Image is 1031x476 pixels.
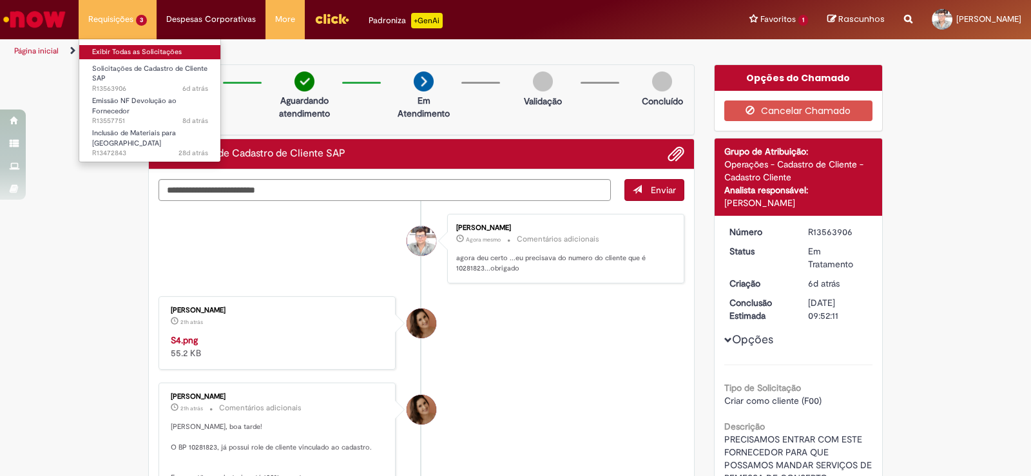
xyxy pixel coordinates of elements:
[524,95,562,108] p: Validação
[808,225,868,238] div: R13563906
[407,226,436,256] div: Marco Antonio Santana De Moraes
[171,307,385,314] div: [PERSON_NAME]
[651,184,676,196] span: Enviar
[760,13,796,26] span: Favoritos
[724,145,873,158] div: Grupo de Atribuição:
[166,13,256,26] span: Despesas Corporativas
[407,395,436,424] div: Emiliane Dias De Souza
[159,179,611,201] textarea: Digite sua mensagem aqui...
[720,225,799,238] dt: Número
[838,13,885,25] span: Rascunhos
[466,236,501,243] span: Agora mesmo
[724,158,873,184] div: Operações - Cadastro de Cliente - Cadastro Cliente
[720,296,799,322] dt: Conclusão Estimada
[724,184,873,196] div: Analista responsável:
[136,15,147,26] span: 3
[456,253,671,273] p: agora deu certo ...eu precisava do numero do cliente que é 10281823...obrigado
[808,278,840,289] span: 6d atrás
[1,6,68,32] img: ServiceNow
[720,245,799,258] dt: Status
[273,94,336,120] p: Aguardando atendimento
[92,84,208,94] span: R13563906
[724,382,801,394] b: Tipo de Solicitação
[10,39,678,63] ul: Trilhas de página
[182,116,208,126] span: 8d atrás
[720,277,799,290] dt: Criação
[369,13,443,28] div: Padroniza
[642,95,683,108] p: Concluído
[79,45,221,59] a: Exibir Todas as Solicitações
[827,14,885,26] a: Rascunhos
[219,403,302,414] small: Comentários adicionais
[724,196,873,209] div: [PERSON_NAME]
[178,148,208,158] span: 28d atrás
[182,84,208,93] time: 24/09/2025 16:10:52
[92,116,208,126] span: R13557751
[624,179,684,201] button: Enviar
[715,65,883,91] div: Opções do Chamado
[724,100,873,121] button: Cancelar Chamado
[808,278,840,289] time: 24/09/2025 16:10:51
[724,421,765,432] b: Descrição
[159,148,345,160] h2: Solicitações de Cadastro de Cliente SAP Histórico de tíquete
[407,309,436,338] div: Emiliane Dias De Souza
[14,46,59,56] a: Página inicial
[171,334,198,346] a: S4.png
[517,234,599,245] small: Comentários adicionais
[411,13,443,28] p: +GenAi
[92,148,208,158] span: R13472843
[180,405,203,412] span: 21h atrás
[88,13,133,26] span: Requisições
[171,393,385,401] div: [PERSON_NAME]
[180,318,203,326] time: 29/09/2025 14:24:15
[92,128,176,148] span: Inclusão de Materiais para [GEOGRAPHIC_DATA]
[652,71,672,91] img: img-circle-grey.png
[808,296,868,322] div: [DATE] 09:52:11
[392,94,455,120] p: Em Atendimento
[724,395,822,406] span: Criar como cliente (F00)
[79,62,221,90] a: Aberto R13563906 : Solicitações de Cadastro de Cliente SAP
[294,71,314,91] img: check-circle-green.png
[956,14,1021,24] span: [PERSON_NAME]
[798,15,808,26] span: 1
[180,318,203,326] span: 21h atrás
[668,146,684,162] button: Adicionar anexos
[178,148,208,158] time: 02/09/2025 14:17:03
[314,9,349,28] img: click_logo_yellow_360x200.png
[414,71,434,91] img: arrow-next.png
[79,39,221,162] ul: Requisições
[182,116,208,126] time: 23/09/2025 09:29:31
[180,405,203,412] time: 29/09/2025 14:24:04
[79,126,221,154] a: Aberto R13472843 : Inclusão de Materiais para Estoques
[808,245,868,271] div: Em Tratamento
[92,64,207,84] span: Solicitações de Cadastro de Cliente SAP
[533,71,553,91] img: img-circle-grey.png
[456,224,671,232] div: [PERSON_NAME]
[171,334,385,359] div: 55.2 KB
[182,84,208,93] span: 6d atrás
[79,94,221,122] a: Aberto R13557751 : Emissão NF Devolução ao Fornecedor
[808,277,868,290] div: 24/09/2025 16:10:51
[275,13,295,26] span: More
[92,96,177,116] span: Emissão NF Devolução ao Fornecedor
